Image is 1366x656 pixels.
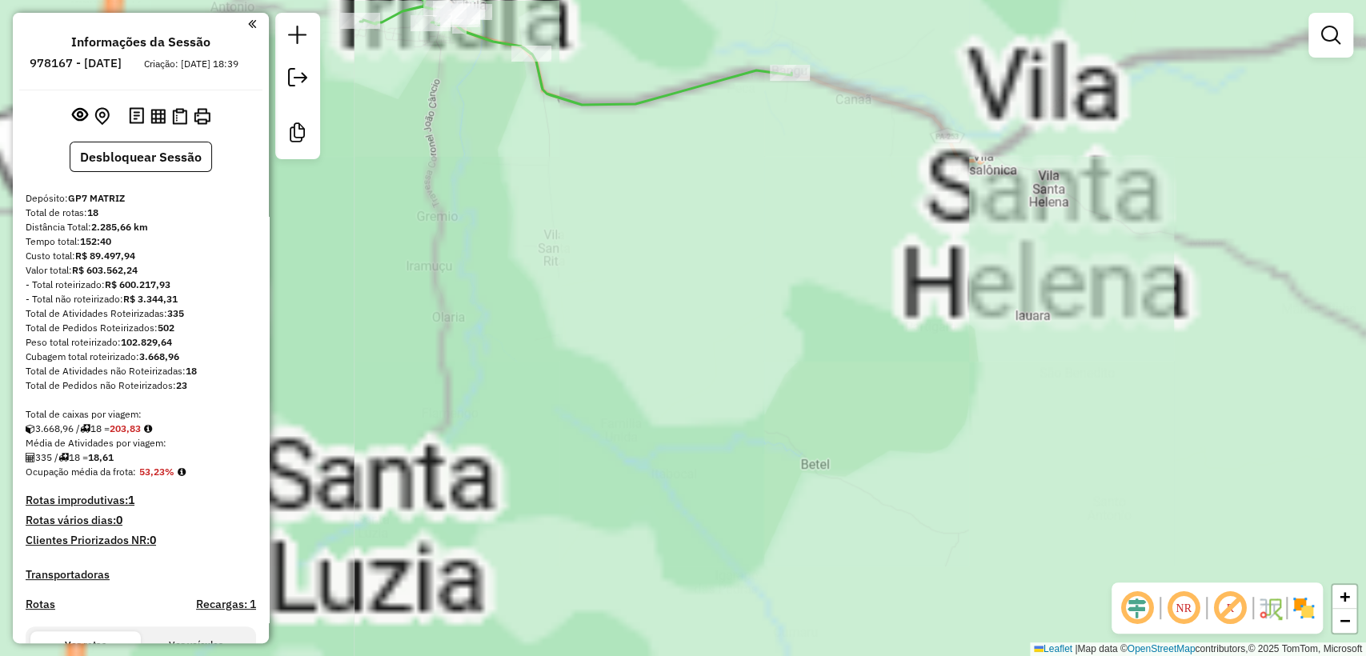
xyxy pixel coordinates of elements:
strong: 203,83 [110,422,141,434]
a: Rotas [26,598,55,611]
strong: 502 [158,322,174,334]
a: OpenStreetMap [1128,643,1196,654]
div: Média de Atividades por viagem: [26,436,256,450]
span: Ocultar deslocamento [1118,589,1156,627]
strong: 23 [176,379,187,391]
div: Total de Atividades Roteirizadas: [26,306,256,321]
strong: 152:40 [80,235,111,247]
button: Exibir sessão original [69,103,91,129]
div: Peso total roteirizado: [26,335,256,350]
strong: 1 [128,493,134,507]
h4: Clientes Priorizados NR: [26,534,256,547]
button: Desbloquear Sessão [70,142,212,172]
div: Custo total: [26,249,256,263]
h6: 978167 - [DATE] [30,56,122,70]
img: Exibir/Ocultar setores [1291,595,1316,621]
button: Imprimir Rotas [190,105,214,128]
h4: Rotas improdutivas: [26,494,256,507]
a: Leaflet [1034,643,1072,654]
div: Total de caixas por viagem: [26,407,256,422]
h4: Rotas vários dias: [26,514,256,527]
div: Total de Pedidos Roteirizados: [26,321,256,335]
div: Total de Pedidos não Roteirizados: [26,378,256,393]
strong: 2.285,66 km [91,221,148,233]
em: Média calculada utilizando a maior ocupação (%Peso ou %Cubagem) de cada rota da sessão. Rotas cro... [178,467,186,477]
a: Clique aqui para minimizar o painel [248,14,256,33]
i: Total de rotas [80,424,90,434]
span: Ocupação média da frota: [26,466,136,478]
strong: R$ 89.497,94 [75,250,135,262]
span: − [1340,610,1350,630]
a: Exportar sessão [282,62,314,98]
span: Ocultar NR [1164,589,1203,627]
strong: R$ 600.217,93 [105,278,170,290]
span: Exibir rótulo [1211,589,1249,627]
div: Cubagem total roteirizado: [26,350,256,364]
h4: Transportadoras [26,568,256,582]
div: 335 / 18 = [26,450,256,465]
div: Tempo total: [26,234,256,249]
div: Valor total: [26,263,256,278]
i: Meta Caixas/viagem: 220,00 Diferença: -16,17 [144,424,152,434]
div: - Total roteirizado: [26,278,256,292]
img: Fluxo de ruas [1257,595,1283,621]
div: - Total não roteirizado: [26,292,256,306]
h4: Informações da Sessão [71,34,210,50]
div: Criação: [DATE] 18:39 [138,57,245,71]
div: Map data © contributors,© 2025 TomTom, Microsoft [1030,642,1366,656]
strong: R$ 3.344,31 [123,293,178,305]
a: Nova sessão e pesquisa [282,19,314,55]
strong: 18 [87,206,98,218]
div: Distância Total: [26,220,256,234]
a: Criar modelo [282,117,314,153]
div: 3.668,96 / 18 = [26,422,256,436]
strong: 0 [150,533,156,547]
i: Total de rotas [58,453,69,462]
button: Visualizar relatório de Roteirização [147,105,169,126]
strong: 18,61 [88,451,114,463]
span: + [1340,586,1350,606]
span: | [1075,643,1077,654]
strong: R$ 603.562,24 [72,264,138,276]
i: Cubagem total roteirizado [26,424,35,434]
button: Logs desbloquear sessão [126,104,147,129]
strong: 53,23% [139,466,174,478]
strong: 102.829,64 [121,336,172,348]
strong: 335 [167,307,184,319]
div: Total de rotas: [26,206,256,220]
strong: 18 [186,365,197,377]
strong: 3.668,96 [139,350,179,362]
a: Zoom in [1332,585,1356,609]
a: Zoom out [1332,609,1356,633]
strong: 0 [116,513,122,527]
div: Total de Atividades não Roteirizadas: [26,364,256,378]
a: Exibir filtros [1315,19,1347,51]
i: Total de Atividades [26,453,35,462]
div: Depósito: [26,191,256,206]
button: Visualizar Romaneio [169,105,190,128]
div: Atividade não roteirizada - BAR DO GUILHERME [445,3,485,19]
button: Centralizar mapa no depósito ou ponto de apoio [91,104,113,129]
strong: GP7 MATRIZ [68,192,125,204]
h4: Recargas: 1 [196,598,256,611]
